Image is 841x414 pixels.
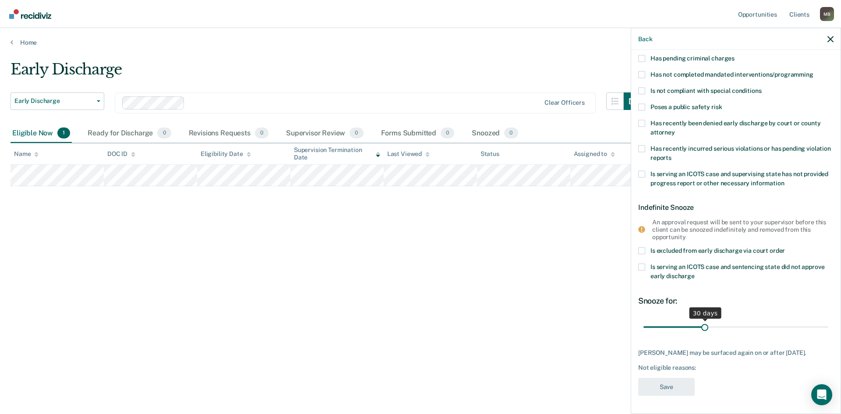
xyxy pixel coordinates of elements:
div: Early Discharge [11,60,641,85]
div: Name [14,150,39,158]
span: Has pending criminal charges [650,54,735,61]
div: Eligibility Date [201,150,251,158]
div: [PERSON_NAME] may be surfaced again on or after [DATE]. [638,349,834,356]
span: Is serving an ICOTS case and sentencing state did not approve early discharge [650,263,824,280]
button: Back [638,35,652,42]
span: 0 [504,127,518,139]
div: Ready for Discharge [86,124,173,143]
button: Save [638,378,695,396]
div: Last Viewed [387,150,430,158]
span: Has recently incurred serious violations or has pending violation reports [650,145,831,161]
span: Has recently been denied early discharge by court or county attorney [650,119,821,135]
div: 30 days [689,308,721,319]
span: Poses a public safety risk [650,103,722,110]
div: Eligible Now [11,124,72,143]
span: Early Discharge [14,97,93,105]
img: Recidiviz [9,9,51,19]
span: Is not compliant with special conditions [650,87,761,94]
div: Open Intercom Messenger [811,384,832,405]
div: Status [481,150,499,158]
div: An approval request will be sent to your supervisor before this client can be snoozed indefinitel... [652,218,827,240]
div: Supervision Termination Date [294,146,380,161]
div: Forms Submitted [379,124,456,143]
span: 1 [57,127,70,139]
span: 0 [350,127,363,139]
span: 0 [255,127,269,139]
div: M B [820,7,834,21]
div: Not eligible reasons: [638,364,834,371]
div: Snooze for: [638,296,834,306]
div: Snoozed [470,124,519,143]
span: 0 [441,127,454,139]
div: Clear officers [544,99,585,106]
span: Has not completed mandated interventions/programming [650,71,813,78]
div: Assigned to [574,150,615,158]
div: DOC ID [107,150,135,158]
span: Is serving an ICOTS case and supervising state has not provided progress report or other necessar... [650,170,828,186]
span: Is excluded from early discharge via court order [650,247,785,254]
div: Revisions Requests [187,124,270,143]
button: Profile dropdown button [820,7,834,21]
div: Supervisor Review [284,124,365,143]
div: Indefinite Snooze [638,196,834,218]
a: Home [11,39,830,46]
span: 0 [157,127,171,139]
